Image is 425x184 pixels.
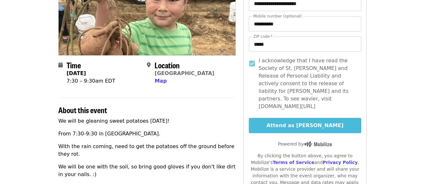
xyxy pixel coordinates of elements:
[67,77,115,85] div: 7:30 – 9:30am EDT
[58,130,236,138] p: From 7:30-9:30 in [GEOGRAPHIC_DATA].
[67,59,81,71] span: Time
[249,37,361,52] input: ZIP code
[253,35,272,38] label: ZIP code
[58,62,63,68] i: calendar icon
[155,59,180,71] span: Location
[58,143,236,158] p: With the rain coming, need to get the potatoes off the ground before they rot.
[67,70,86,76] strong: [DATE]
[58,163,236,178] p: We will be one with the soil, so bring good gloves if you don't like dirt in your nails. :)
[155,70,214,76] a: [GEOGRAPHIC_DATA]
[155,77,167,85] button: Map
[155,78,167,84] span: Map
[273,160,314,165] a: Terms of Service
[58,104,107,115] span: About this event
[304,141,332,147] img: Powered by Mobilize
[259,57,356,110] span: I acknowledge that I have read the Society of St. [PERSON_NAME] and Release of Personal Liability...
[253,14,302,18] label: Mobile number (optional)
[278,141,332,147] span: Powered by
[249,118,361,133] button: Attend as [PERSON_NAME]
[323,160,358,165] a: Privacy Policy
[249,16,361,31] input: Mobile number (optional)
[147,62,151,68] i: map-marker-alt icon
[58,117,236,125] p: We will be gleaning sweet potatoes [DATE]!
